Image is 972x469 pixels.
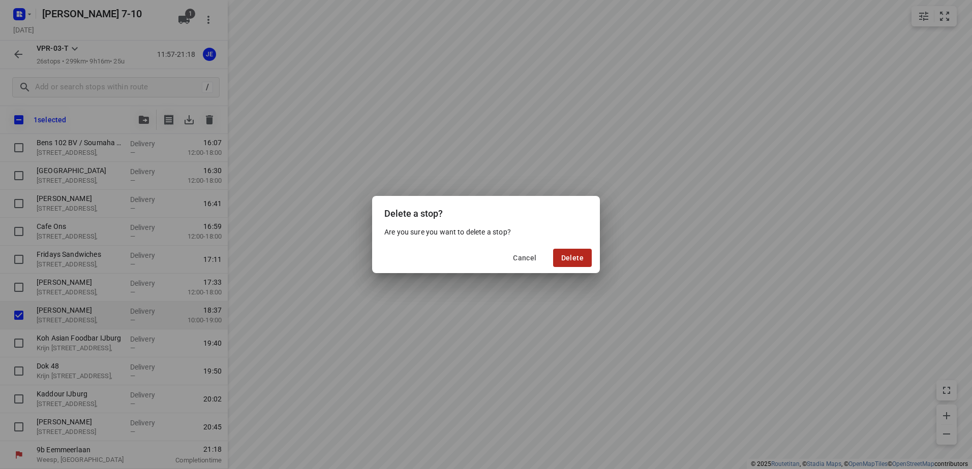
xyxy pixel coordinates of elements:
p: Are you sure you want to delete a stop? [384,227,588,237]
button: Cancel [505,249,544,267]
button: Delete [553,249,592,267]
span: Delete [561,254,584,262]
div: Delete a stop? [372,196,600,227]
span: Cancel [513,254,536,262]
